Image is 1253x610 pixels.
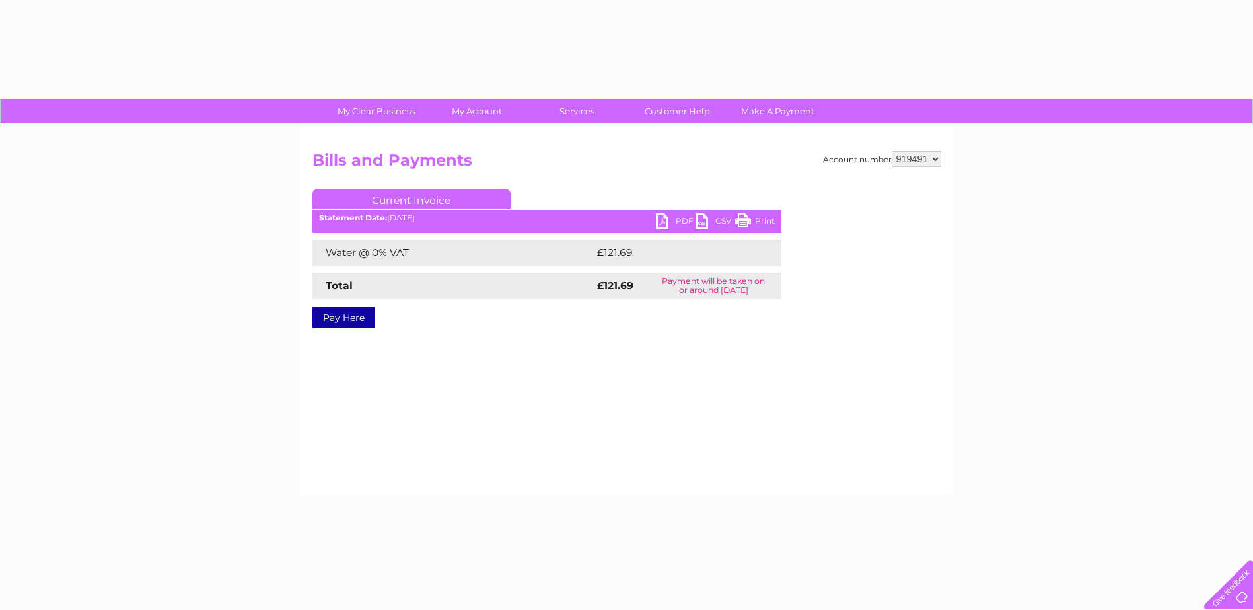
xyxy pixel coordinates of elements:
strong: Total [326,279,353,292]
a: Services [522,99,631,123]
a: Print [735,213,775,232]
h2: Bills and Payments [312,151,941,176]
strong: £121.69 [597,279,633,292]
a: Current Invoice [312,189,511,209]
b: Statement Date: [319,213,387,222]
a: CSV [696,213,735,232]
div: Account number [823,151,941,167]
a: PDF [656,213,696,232]
div: [DATE] [312,213,781,222]
td: Payment will be taken on or around [DATE] [646,273,781,299]
td: £121.69 [594,240,756,266]
a: Pay Here [312,307,375,328]
a: My Account [422,99,531,123]
a: My Clear Business [322,99,431,123]
a: Customer Help [623,99,732,123]
a: Make A Payment [723,99,832,123]
td: Water @ 0% VAT [312,240,594,266]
